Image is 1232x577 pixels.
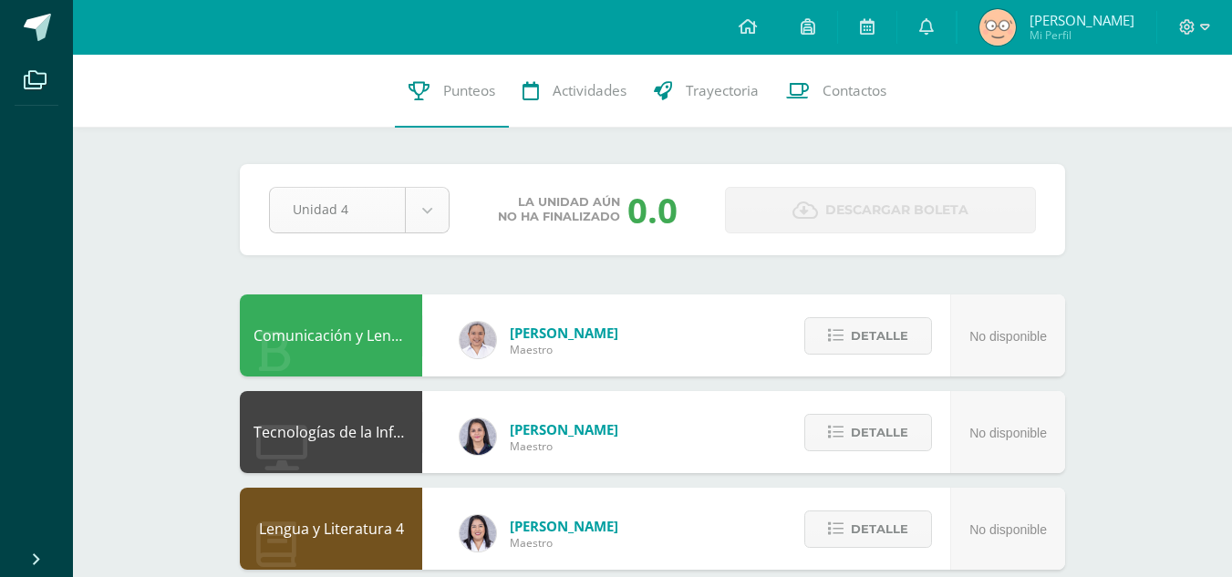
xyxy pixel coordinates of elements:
img: 667098a006267a6223603c07e56c782e.png [979,9,1016,46]
span: Maestro [510,438,618,454]
div: Comunicación y Lenguaje L3 Inglés 4 [240,294,422,376]
a: Punteos [395,55,509,128]
span: [PERSON_NAME] [510,324,618,342]
span: Mi Perfil [1030,27,1134,43]
span: Detalle [851,319,908,353]
span: Detalle [851,416,908,449]
span: Detalle [851,512,908,546]
div: 0.0 [627,186,678,233]
button: Detalle [804,317,932,355]
span: Trayectoria [686,81,759,100]
span: Unidad 4 [293,188,382,231]
div: Tecnologías de la Información y la Comunicación 4 [240,391,422,473]
span: [PERSON_NAME] [1030,11,1134,29]
span: [PERSON_NAME] [510,420,618,438]
span: Maestro [510,535,618,551]
span: Contactos [823,81,886,100]
span: Actividades [553,81,626,100]
span: [PERSON_NAME] [510,517,618,535]
a: Contactos [772,55,900,128]
img: fd1196377973db38ffd7ffd912a4bf7e.png [460,515,496,551]
a: Trayectoria [640,55,772,128]
button: Detalle [804,510,932,548]
img: 04fbc0eeb5f5f8cf55eb7ff53337e28b.png [460,322,496,358]
span: No disponible [969,329,1047,344]
img: dbcf09110664cdb6f63fe058abfafc14.png [460,418,496,455]
span: Maestro [510,342,618,357]
span: No disponible [969,426,1047,440]
span: No disponible [969,522,1047,537]
span: Descargar boleta [825,188,968,232]
a: Actividades [509,55,640,128]
div: Lengua y Literatura 4 [240,488,422,570]
span: La unidad aún no ha finalizado [498,195,620,224]
span: Punteos [443,81,495,100]
a: Unidad 4 [270,188,449,232]
button: Detalle [804,414,932,451]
